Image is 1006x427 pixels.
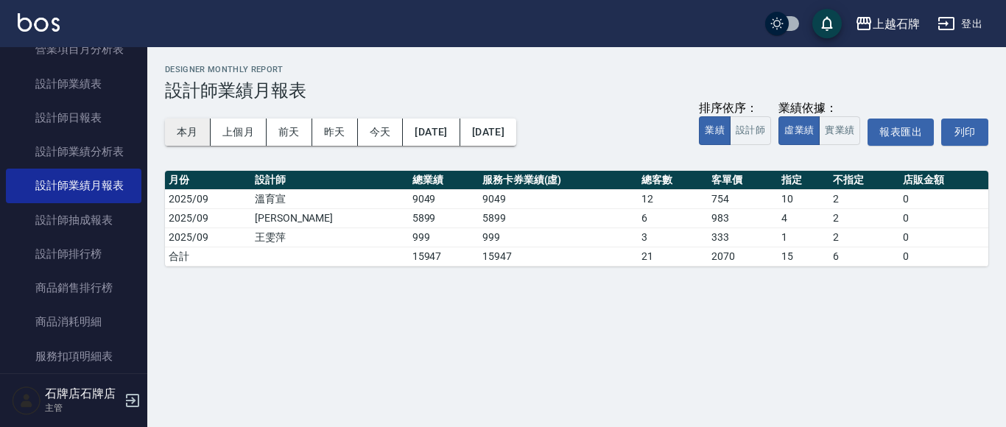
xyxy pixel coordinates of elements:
[165,80,988,101] h3: 設計師業績月報表
[251,171,409,190] th: 設計師
[479,171,638,190] th: 服務卡券業績(虛)
[708,171,778,190] th: 客單價
[6,237,141,271] a: 設計師排行榜
[165,171,251,190] th: 月份
[730,116,771,145] button: 設計師
[778,101,860,116] div: 業績依據：
[829,247,899,266] td: 6
[6,135,141,169] a: 設計師業績分析表
[899,208,988,227] td: 0
[699,116,731,145] button: 業績
[479,189,638,208] td: 9049
[479,208,638,227] td: 5899
[6,67,141,101] a: 設計師業績表
[708,208,778,227] td: 983
[638,247,708,266] td: 21
[638,189,708,208] td: 12
[778,227,829,247] td: 1
[699,101,771,116] div: 排序依序：
[829,171,899,190] th: 不指定
[708,227,778,247] td: 333
[899,189,988,208] td: 0
[6,32,141,66] a: 營業項目月分析表
[6,101,141,135] a: 設計師日報表
[165,208,251,227] td: 2025/09
[409,171,479,190] th: 總業績
[165,65,988,74] h2: Designer Monthly Report
[812,9,842,38] button: save
[778,171,829,190] th: 指定
[849,9,926,39] button: 上越石牌
[899,227,988,247] td: 0
[165,119,211,146] button: 本月
[45,401,120,414] p: 主管
[251,189,409,208] td: 溫育宣
[778,116,820,145] button: 虛業績
[409,227,479,247] td: 999
[12,386,41,415] img: Person
[403,119,460,146] button: [DATE]
[409,208,479,227] td: 5899
[312,119,358,146] button: 昨天
[267,119,312,146] button: 前天
[358,119,404,146] button: 今天
[6,169,141,202] a: 設計師業績月報表
[708,247,778,266] td: 2070
[778,247,829,266] td: 15
[819,116,860,145] button: 實業績
[638,208,708,227] td: 6
[251,208,409,227] td: [PERSON_NAME]
[638,227,708,247] td: 3
[829,189,899,208] td: 2
[409,247,479,266] td: 15947
[18,13,60,32] img: Logo
[899,171,988,190] th: 店販金額
[479,227,638,247] td: 999
[165,247,251,266] td: 合計
[6,305,141,339] a: 商品消耗明細
[899,247,988,266] td: 0
[165,227,251,247] td: 2025/09
[708,189,778,208] td: 754
[409,189,479,208] td: 9049
[45,387,120,401] h5: 石牌店石牌店
[868,119,934,146] button: 報表匯出
[6,373,141,407] a: 單一服務項目查詢
[165,189,251,208] td: 2025/09
[211,119,267,146] button: 上個月
[479,247,638,266] td: 15947
[165,171,988,267] table: a dense table
[778,189,829,208] td: 10
[829,208,899,227] td: 2
[941,119,988,146] button: 列印
[251,227,409,247] td: 王雯萍
[6,203,141,237] a: 設計師抽成報表
[6,271,141,305] a: 商品銷售排行榜
[6,339,141,373] a: 服務扣項明細表
[778,208,829,227] td: 4
[932,10,988,38] button: 登出
[829,227,899,247] td: 2
[638,171,708,190] th: 總客數
[460,119,516,146] button: [DATE]
[873,15,920,33] div: 上越石牌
